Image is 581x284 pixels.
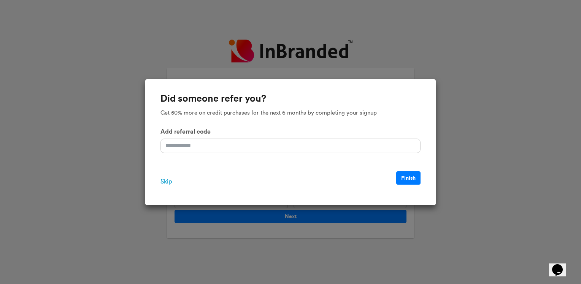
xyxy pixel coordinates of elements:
iframe: chat widget [549,254,573,276]
p: Get 50% more on credit purchases for the next 6 months by completing your signup [160,107,421,118]
h6: Did someone refer you? [160,89,421,107]
button: Finish [396,171,421,185]
span: Skip [160,177,172,186]
label: Add referral code [160,124,211,139]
